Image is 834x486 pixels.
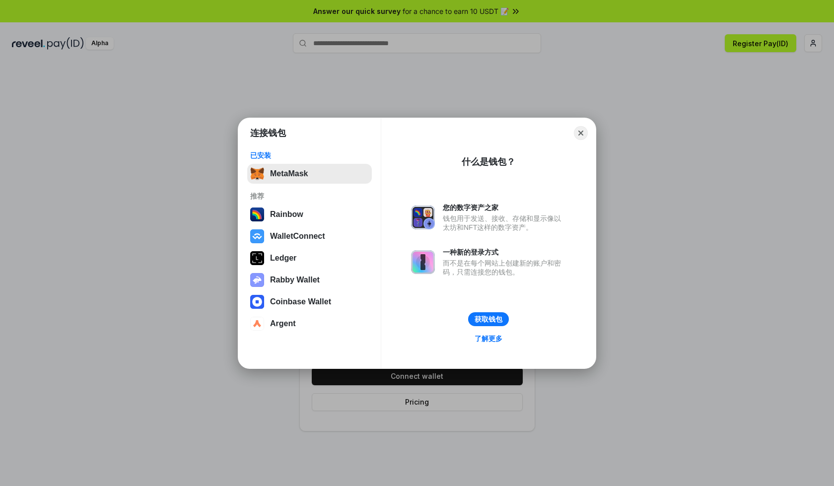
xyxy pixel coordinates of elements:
[247,248,372,268] button: Ledger
[250,229,264,243] img: svg+xml,%3Csvg%20width%3D%2228%22%20height%3D%2228%22%20viewBox%3D%220%200%2028%2028%22%20fill%3D...
[250,127,286,139] h1: 连接钱包
[475,334,502,343] div: 了解更多
[270,297,331,306] div: Coinbase Wallet
[462,156,515,168] div: 什么是钱包？
[469,332,508,345] a: 了解更多
[247,205,372,224] button: Rainbow
[475,315,502,324] div: 获取钱包
[250,251,264,265] img: svg+xml,%3Csvg%20xmlns%3D%22http%3A%2F%2Fwww.w3.org%2F2000%2Fsvg%22%20width%3D%2228%22%20height%3...
[250,317,264,331] img: svg+xml,%3Csvg%20width%3D%2228%22%20height%3D%2228%22%20viewBox%3D%220%200%2028%2028%22%20fill%3D...
[247,226,372,246] button: WalletConnect
[250,151,369,160] div: 已安装
[443,259,566,277] div: 而不是在每个网站上创建新的账户和密码，只需连接您的钱包。
[250,192,369,201] div: 推荐
[250,167,264,181] img: svg+xml,%3Csvg%20fill%3D%22none%22%20height%3D%2233%22%20viewBox%3D%220%200%2035%2033%22%20width%...
[247,270,372,290] button: Rabby Wallet
[411,206,435,229] img: svg+xml,%3Csvg%20xmlns%3D%22http%3A%2F%2Fwww.w3.org%2F2000%2Fsvg%22%20fill%3D%22none%22%20viewBox...
[247,314,372,334] button: Argent
[250,273,264,287] img: svg+xml,%3Csvg%20xmlns%3D%22http%3A%2F%2Fwww.w3.org%2F2000%2Fsvg%22%20fill%3D%22none%22%20viewBox...
[270,169,308,178] div: MetaMask
[247,164,372,184] button: MetaMask
[443,214,566,232] div: 钱包用于发送、接收、存储和显示像以太坊和NFT这样的数字资产。
[250,295,264,309] img: svg+xml,%3Csvg%20width%3D%2228%22%20height%3D%2228%22%20viewBox%3D%220%200%2028%2028%22%20fill%3D...
[468,312,509,326] button: 获取钱包
[270,276,320,284] div: Rabby Wallet
[574,126,588,140] button: Close
[270,254,296,263] div: Ledger
[443,248,566,257] div: 一种新的登录方式
[270,232,325,241] div: WalletConnect
[270,319,296,328] div: Argent
[250,208,264,221] img: svg+xml,%3Csvg%20width%3D%22120%22%20height%3D%22120%22%20viewBox%3D%220%200%20120%20120%22%20fil...
[411,250,435,274] img: svg+xml,%3Csvg%20xmlns%3D%22http%3A%2F%2Fwww.w3.org%2F2000%2Fsvg%22%20fill%3D%22none%22%20viewBox...
[270,210,303,219] div: Rainbow
[247,292,372,312] button: Coinbase Wallet
[443,203,566,212] div: 您的数字资产之家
